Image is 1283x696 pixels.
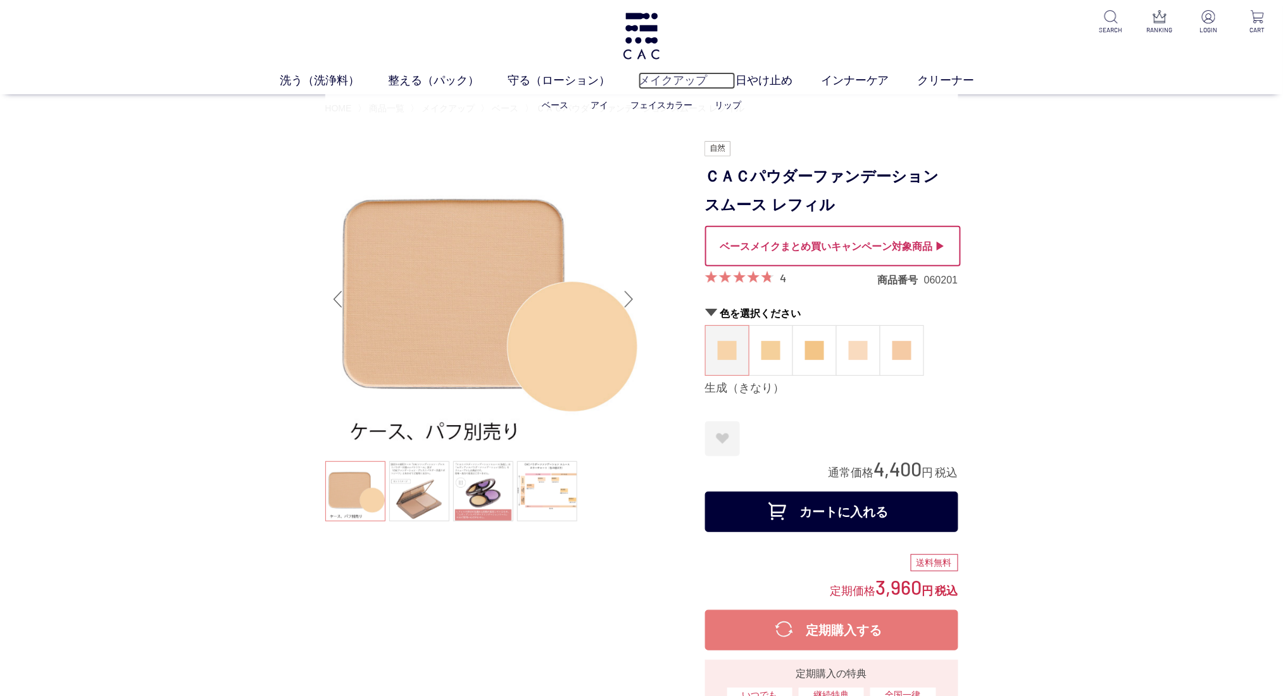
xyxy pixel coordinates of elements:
[705,163,958,220] h1: ＣＡＣパウダーファンデーション スムース レフィル
[780,271,787,285] a: 4
[749,326,792,375] a: 蜂蜜（はちみつ）
[591,100,608,110] a: アイ
[718,341,737,360] img: 生成（きなり）
[1242,10,1273,35] a: CART
[1096,25,1127,35] p: SEARCH
[749,325,793,376] dl: 蜂蜜（はちみつ）
[1144,10,1175,35] a: RANKING
[911,554,958,572] div: 送料無料
[1242,25,1273,35] p: CART
[705,381,958,396] div: 生成（きなり）
[630,100,692,110] a: フェイスカラー
[936,585,958,597] span: 税込
[849,341,868,360] img: 桜（さくら）
[829,466,874,479] span: 通常価格
[1193,25,1224,35] p: LOGIN
[542,100,568,110] a: ベース
[325,274,351,325] div: Previous slide
[715,100,741,110] a: リップ
[830,583,876,597] span: 定期価格
[280,72,388,89] a: 洗う（洗浄料）
[924,273,958,287] dd: 060201
[877,273,924,287] dt: 商品番号
[325,141,642,457] img: ＣＡＣパウダーファンデーション スムース レフィル 生成（きなり）
[936,466,958,479] span: 税込
[922,466,934,479] span: 円
[388,72,508,89] a: 整える（パック）
[874,457,922,480] span: 4,400
[705,610,958,650] button: 定期購入する
[705,307,958,320] h2: 色を選択ください
[710,666,953,681] div: 定期購入の特典
[892,341,911,360] img: 薄紅（うすべに）
[705,141,731,156] img: 自然
[705,421,740,456] a: お気に入りに登録する
[705,492,958,532] button: カートに入れる
[805,341,824,360] img: 小麦（こむぎ）
[1096,10,1127,35] a: SEARCH
[880,325,924,376] dl: 薄紅（うすべに）
[922,585,934,597] span: 円
[918,72,1003,89] a: クリーナー
[639,72,735,89] a: メイクアップ
[761,341,780,360] img: 蜂蜜（はちみつ）
[793,326,836,375] a: 小麦（こむぎ）
[836,325,880,376] dl: 桜（さくら）
[616,274,642,325] div: Next slide
[837,326,880,375] a: 桜（さくら）
[876,575,922,599] span: 3,960
[621,13,662,59] img: logo
[1193,10,1224,35] a: LOGIN
[735,72,821,89] a: 日やけ止め
[792,325,837,376] dl: 小麦（こむぎ）
[821,72,918,89] a: インナーケア
[880,326,923,375] a: 薄紅（うすべに）
[508,72,639,89] a: 守る（ローション）
[1144,25,1175,35] p: RANKING
[705,325,749,376] dl: 生成（きなり）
